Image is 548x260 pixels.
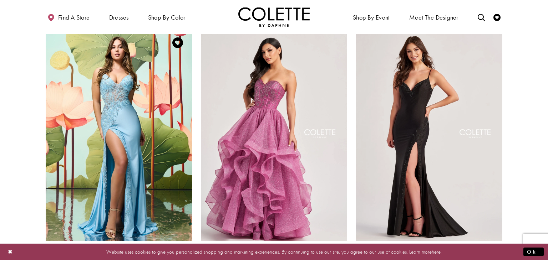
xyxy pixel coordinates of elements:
p: Website uses cookies to give you personalized shopping and marketing experiences. By continuing t... [51,247,497,256]
a: Visit Colette by Daphne Style No. CL8200 Page [201,28,347,241]
span: Dresses [109,14,129,21]
a: Find a store [46,7,91,27]
span: Find a store [58,14,90,21]
span: Meet the designer [409,14,458,21]
a: here [432,248,441,255]
a: Visit Colette by Daphne Style No. CL8535 Page [46,28,192,241]
a: Add to Wishlist [170,35,185,50]
span: Shop By Event [351,7,392,27]
span: Dresses [107,7,131,27]
a: Visit Colette by Daphne Style No. CL8485 Page [356,28,502,241]
img: Colette by Daphne [238,7,310,27]
button: Close Dialog [4,245,16,258]
span: Shop by color [146,7,187,27]
button: Submit Dialog [523,247,544,256]
span: Shop by color [148,14,186,21]
a: Visit Home Page [238,7,310,27]
a: Check Wishlist [492,7,502,27]
span: Shop By Event [353,14,390,21]
a: Toggle search [476,7,487,27]
a: Meet the designer [407,7,460,27]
